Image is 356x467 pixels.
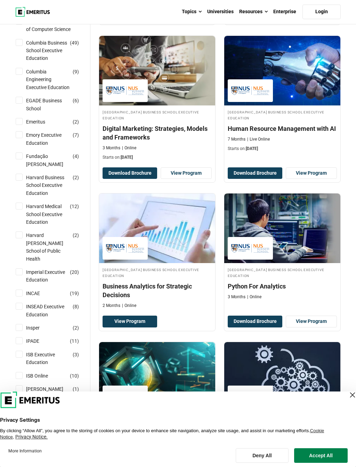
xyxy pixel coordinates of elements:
p: Starts on: [103,155,212,160]
a: View Program [286,316,337,327]
span: 49 [72,40,77,46]
a: [GEOGRAPHIC_DATA] of Computer Science [26,18,87,33]
span: ( ) [70,203,79,210]
a: [PERSON_NAME] Business School Executive Education [26,385,83,409]
a: Human Resources Course by National University of Singapore Business School Executive Education - ... [224,36,340,155]
p: Starts on: [228,146,337,152]
img: Customer Centric Solutions with Design Thinking & Innovation | Online Product Design and Innovati... [224,342,340,412]
img: National University of Singapore Business School Executive Education [106,240,144,256]
a: EGADE Business School [26,97,83,112]
span: [DATE] [246,146,258,151]
a: Business Analytics Course by National University of Singapore Business School Executive Education... [99,193,215,312]
a: INCAE [26,290,54,297]
a: INSEAD Executive Education [26,303,83,318]
img: National University of Singapore Business School Executive Education [106,389,144,405]
h4: [GEOGRAPHIC_DATA] Business School Executive Education [103,267,212,278]
h4: Human Resource Management with AI [228,124,337,133]
span: ( ) [73,174,79,181]
span: 20 [72,269,77,275]
span: ( ) [73,131,79,139]
img: FinTech: Innovation and Transformation in Financial Services | Online Finance Course [99,342,215,412]
p: Live Online [247,136,270,142]
span: ( ) [73,324,79,332]
a: Fundação [PERSON_NAME] [26,152,83,168]
a: Columbia Engineering Executive Education [26,68,83,91]
a: Finance Course by National University of Singapore Business School Executive Education - National... [99,342,215,461]
p: 3 Months [103,145,120,151]
span: ( ) [70,268,79,276]
a: Emeritus [26,118,59,126]
span: ( ) [73,97,79,104]
span: ( ) [73,303,79,310]
span: 12 [72,204,77,209]
h4: [GEOGRAPHIC_DATA] Business School Executive Education [103,109,212,121]
a: Emory Executive Education [26,131,83,147]
h4: Digital Marketing: Strategies, Models and Frameworks [103,124,212,142]
a: View Program [103,316,157,327]
p: 2 Months [103,303,120,309]
button: Download Brochure [228,167,282,179]
button: Download Brochure [228,316,282,327]
span: 7 [74,19,77,24]
a: Imperial Executive Education [26,268,83,284]
span: [DATE] [121,155,133,160]
img: National University of Singapore Business School Executive Education [106,83,144,98]
span: ( ) [73,351,79,358]
a: Insper [26,324,54,332]
span: ( ) [73,152,79,160]
span: 8 [74,304,77,309]
p: 7 Months [228,136,245,142]
a: View Program [286,167,337,179]
span: ( ) [70,39,79,47]
span: ( ) [70,290,79,297]
span: ( ) [70,372,79,380]
a: Harvard Medical School Executive Education [26,203,83,226]
h4: [GEOGRAPHIC_DATA] Business School Executive Education [228,109,337,121]
a: ISB Online [26,372,62,380]
a: Columbia Business School Executive Education [26,39,83,62]
span: ( ) [73,231,79,239]
h4: Python For Analytics [228,282,337,291]
img: Digital Marketing: Strategies, Models and Frameworks | Online Digital Marketing Course [99,36,215,105]
h4: Business Analytics for Strategic Decisions [103,282,212,299]
img: Human Resource Management with AI | Online Human Resources Course [224,36,340,105]
span: 4 [74,153,77,159]
span: 11 [72,338,77,344]
span: 9 [74,69,77,74]
img: National University of Singapore Business School Executive Education [231,389,269,405]
span: 2 [74,119,77,125]
p: 3 Months [228,294,245,300]
span: 7 [74,132,77,138]
img: Business Analytics for Strategic Decisions | Online Business Analytics Course [99,193,215,263]
a: Harvard Business School Executive Education [26,174,83,197]
span: 2 [74,232,77,238]
p: Online [247,294,261,300]
span: 1 [74,386,77,392]
a: IPADE [26,337,53,345]
span: 6 [74,98,77,103]
a: View Program [161,167,212,179]
span: 2 [74,325,77,331]
h4: [GEOGRAPHIC_DATA] Business School Executive Education [228,267,337,278]
a: ISB Executive Education [26,351,83,366]
span: ( ) [73,385,79,393]
a: Harvard [PERSON_NAME] School of Public Health [26,231,83,263]
span: ( ) [73,68,79,76]
img: Python For Analytics | Online Data Science and Analytics Course [224,193,340,263]
span: 2 [74,175,77,180]
span: 3 [74,352,77,357]
span: 19 [72,291,77,296]
span: ( ) [70,337,79,345]
a: Data Science and Analytics Course by National University of Singapore Business School Executive E... [224,193,340,303]
span: ( ) [73,118,79,126]
a: Login [302,5,341,19]
img: National University of Singapore Business School Executive Education [231,240,269,256]
p: Online [122,303,136,309]
p: Online [122,145,136,151]
a: Digital Marketing Course by National University of Singapore Business School Executive Education ... [99,36,215,164]
button: Download Brochure [103,167,157,179]
img: National University of Singapore Business School Executive Education [231,83,269,98]
span: 10 [72,373,77,379]
a: Product Design and Innovation Course by National University of Singapore Business School Executiv... [224,342,340,461]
